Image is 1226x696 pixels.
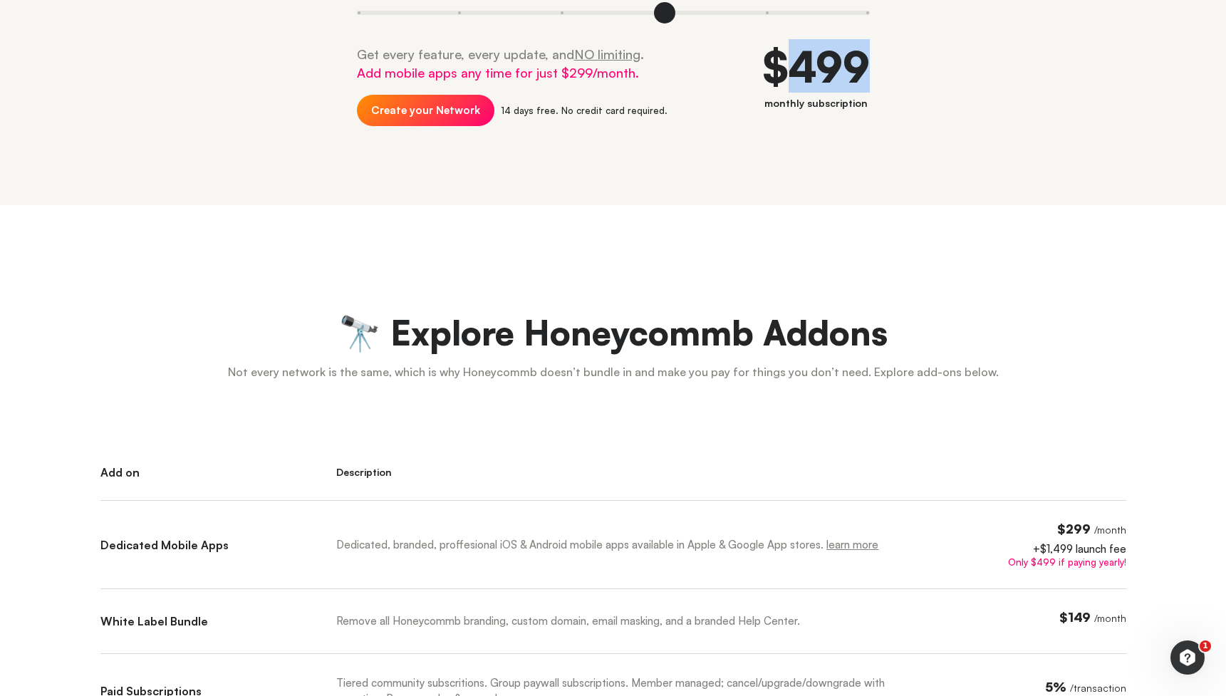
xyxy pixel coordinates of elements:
span: / month [1094,524,1126,536]
div: Add on [100,466,293,501]
div: monthly subscription [763,45,870,120]
span: Create your Network [371,104,480,117]
div: Only $499 if paying yearly! [978,558,1126,567]
a: Create your Network [357,95,494,126]
span: / month [1094,612,1126,624]
span: Add mobile apps any time for just $299/month. [357,65,639,80]
u: NO limiting [574,46,640,62]
div: Description [336,466,935,501]
h2: 🔭 Explore Honeycommb Addons [100,312,1126,353]
span: 1 [1200,640,1211,652]
div: Dedicated, branded, proffesional iOS & Android mobile apps available in Apple & Google App stores. [336,537,906,553]
a: learn more [826,538,878,551]
div: White Label Bundle [100,615,293,628]
div: Dedicated Mobile Apps [100,539,293,551]
p: Get every feature, every update, and . [357,45,667,82]
iframe: Intercom live chat [1170,640,1205,675]
div: $499 [763,45,870,88]
span: / transaction [1070,682,1126,694]
div: 14 days free. No credit card required. [501,106,667,115]
p: Not every network is the same, which is why Honeycommb doesn’t bundle in and make you pay for thi... [100,363,1126,380]
span: $149 [1059,609,1091,625]
span: 5% [1045,679,1066,695]
div: +$1,499 launch fee [978,544,1126,554]
span: $299 [1057,521,1091,536]
div: Remove all Honeycommb branding, custom domain, email masking, and a branded Help Center. [336,613,906,629]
